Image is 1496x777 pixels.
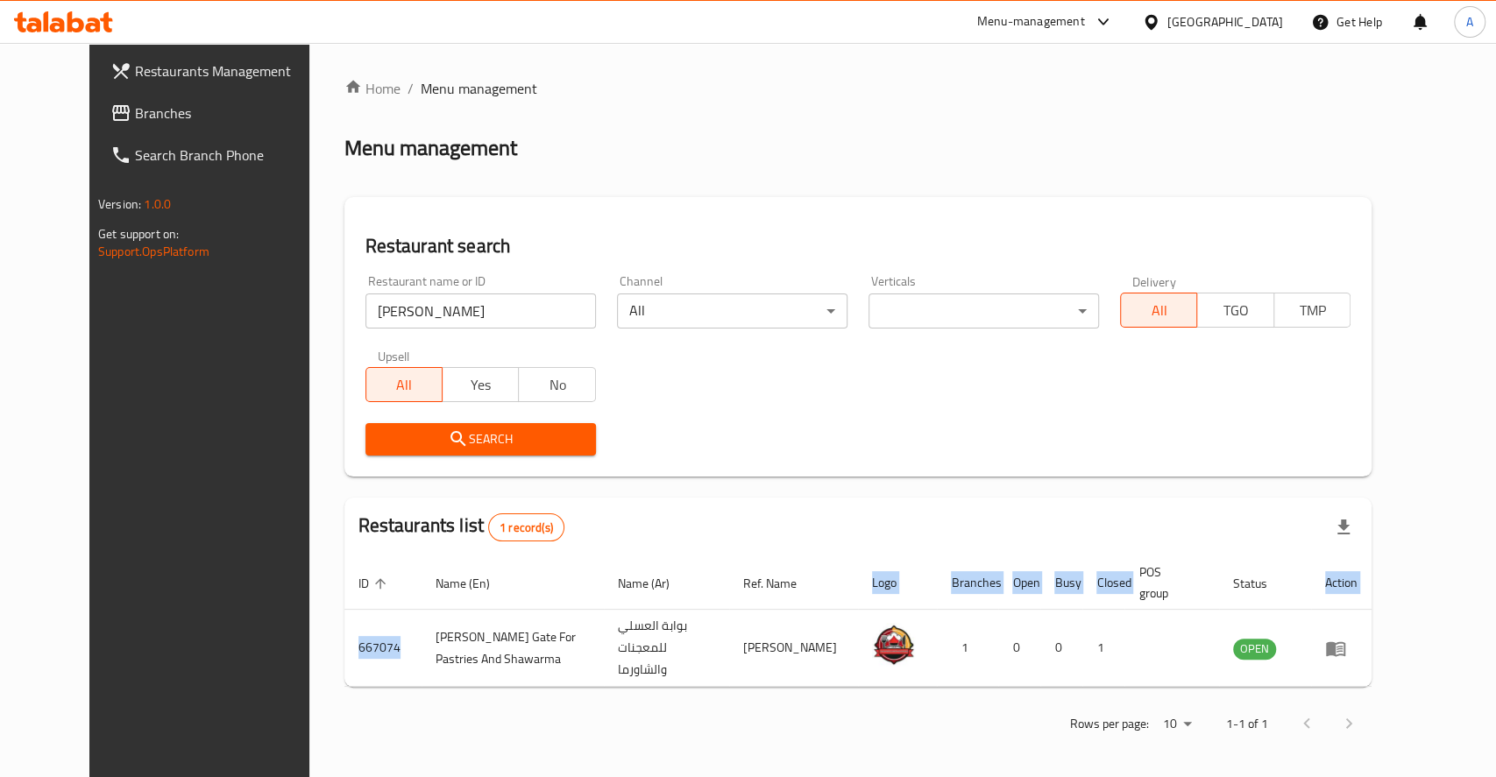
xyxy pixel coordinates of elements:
a: Search Branch Phone [96,134,339,176]
div: ​ [869,293,1099,328]
span: Search Branch Phone [135,145,325,166]
label: Delivery [1132,275,1176,287]
th: Logo [858,556,937,610]
button: All [1120,293,1197,328]
span: TMP [1281,298,1344,323]
img: Al Asali Gate For Pastries And Shawarma [872,623,916,667]
a: Support.OpsPlatform [98,240,209,263]
h2: Restaurant search [365,233,1351,259]
nav: breadcrumb [344,78,1372,99]
h2: Restaurants list [358,512,564,541]
span: Restaurants Management [135,60,325,81]
span: TGO [1204,298,1266,323]
div: Menu-management [977,11,1085,32]
span: Get support on: [98,223,179,245]
th: Busy [1040,556,1082,610]
div: All [617,293,847,328]
span: Name (Ar) [618,573,692,594]
label: Upsell [378,350,410,362]
span: POS group [1138,562,1198,604]
button: All [365,367,443,402]
span: All [373,372,436,398]
th: Branches [937,556,998,610]
h2: Menu management [344,134,517,162]
th: Action [1311,556,1372,610]
div: Rows per page: [1156,711,1198,738]
span: Ref. Name [743,573,819,594]
li: / [408,78,414,99]
span: No [526,372,588,398]
button: Search [365,423,596,456]
button: No [518,367,595,402]
span: Search [379,428,582,450]
td: 0 [998,610,1040,687]
td: 0 [1040,610,1082,687]
a: Home [344,78,401,99]
p: 1-1 of 1 [1226,713,1268,735]
div: Export file [1322,506,1365,548]
div: Total records count [488,513,564,541]
span: Version: [98,193,141,215]
td: [PERSON_NAME] [729,610,858,687]
td: [PERSON_NAME] Gate For Pastries And Shawarma [422,610,605,687]
input: Search for restaurant name or ID.. [365,293,596,328]
button: TMP [1273,293,1351,328]
a: Branches [96,92,339,134]
td: 1 [1082,610,1124,687]
table: enhanced table [344,556,1372,687]
span: Branches [135,102,325,124]
button: TGO [1196,293,1273,328]
td: 1 [937,610,998,687]
th: Open [998,556,1040,610]
div: OPEN [1233,639,1276,660]
a: Restaurants Management [96,50,339,92]
span: 1.0.0 [144,193,171,215]
td: 667074 [344,610,422,687]
button: Yes [442,367,519,402]
span: Name (En) [436,573,513,594]
span: ID [358,573,392,594]
div: Menu [1325,638,1358,659]
span: 1 record(s) [489,519,564,536]
span: OPEN [1233,639,1276,659]
span: Menu management [421,78,537,99]
span: All [1128,298,1190,323]
span: A [1466,12,1473,32]
td: بوابة العسلي للمعجنات والشاورما [604,610,729,687]
div: [GEOGRAPHIC_DATA] [1167,12,1283,32]
th: Closed [1082,556,1124,610]
span: Status [1233,573,1290,594]
p: Rows per page: [1070,713,1149,735]
span: Yes [450,372,512,398]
